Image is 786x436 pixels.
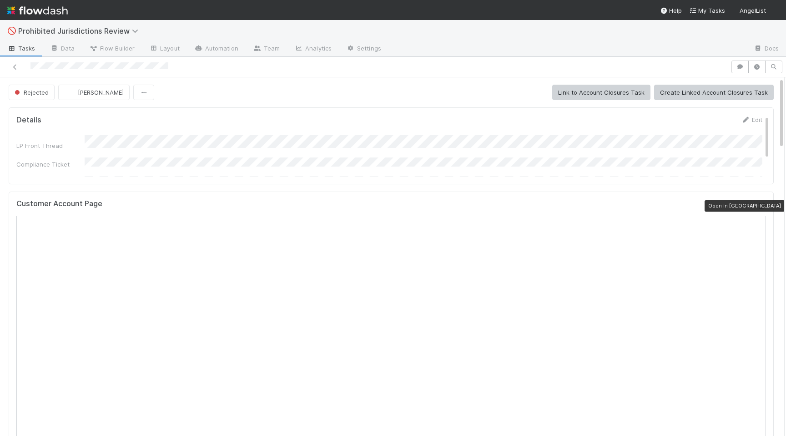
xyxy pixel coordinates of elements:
img: logo-inverted-e16ddd16eac7371096b0.svg [7,3,68,18]
a: Flow Builder [82,42,142,56]
a: Edit [741,116,762,123]
span: [PERSON_NAME] [78,89,124,96]
div: Compliance Ticket [16,160,85,169]
span: Rejected [13,89,49,96]
a: Automation [187,42,246,56]
h5: Customer Account Page [16,199,102,208]
img: avatar_ec94f6e9-05c5-4d36-a6c8-d0cea77c3c29.png [770,6,779,15]
a: Team [246,42,287,56]
a: Docs [746,42,786,56]
a: Settings [339,42,388,56]
span: Prohibited Jurisdictions Review [18,26,143,35]
a: My Tasks [689,6,725,15]
div: Help [660,6,682,15]
div: LP Front Thread [16,141,85,150]
span: 🚫 [7,27,16,35]
span: My Tasks [689,7,725,14]
a: Analytics [287,42,339,56]
button: Create Linked Account Closures Task [654,85,774,100]
button: [PERSON_NAME] [58,85,130,100]
img: avatar_7d83f73c-397d-4044-baf2-bb2da42e298f.png [66,88,75,97]
span: AngelList [740,7,766,14]
button: Link to Account Closures Task [552,85,650,100]
a: Data [43,42,82,56]
span: Flow Builder [89,44,135,53]
button: Rejected [9,85,55,100]
h5: Details [16,116,41,125]
a: Layout [142,42,187,56]
span: Tasks [7,44,35,53]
